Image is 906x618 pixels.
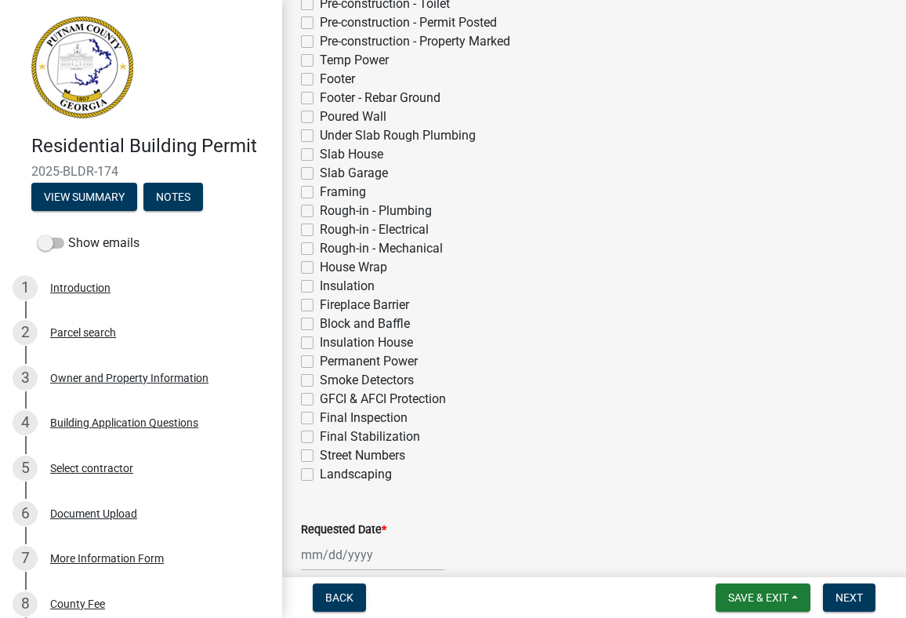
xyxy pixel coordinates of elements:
[320,70,355,89] label: Footer
[13,501,38,526] div: 6
[13,456,38,481] div: 5
[716,583,810,612] button: Save & Exit
[50,598,105,609] div: County Fee
[320,220,429,239] label: Rough-in - Electrical
[320,13,497,32] label: Pre-construction - Permit Posted
[320,202,432,220] label: Rough-in - Plumbing
[13,546,38,571] div: 7
[31,191,137,204] wm-modal-confirm: Summary
[13,275,38,300] div: 1
[320,183,366,202] label: Framing
[823,583,875,612] button: Next
[50,463,133,474] div: Select contractor
[320,107,386,126] label: Poured Wall
[320,446,405,465] label: Street Numbers
[325,591,353,604] span: Back
[320,333,413,352] label: Insulation House
[728,591,788,604] span: Save & Exit
[320,296,409,314] label: Fireplace Barrier
[320,371,414,390] label: Smoke Detectors
[320,145,383,164] label: Slab House
[320,239,443,258] label: Rough-in - Mechanical
[50,553,164,564] div: More Information Form
[320,32,510,51] label: Pre-construction - Property Marked
[50,282,111,293] div: Introduction
[320,409,408,427] label: Final Inspection
[143,183,203,211] button: Notes
[50,508,137,519] div: Document Upload
[13,410,38,435] div: 4
[31,135,270,158] h4: Residential Building Permit
[50,417,198,428] div: Building Application Questions
[50,327,116,338] div: Parcel search
[50,373,208,384] div: Owner and Property Information
[320,465,392,484] label: Landscaping
[31,164,251,179] span: 2025-BLDR-174
[31,183,137,211] button: View Summary
[13,591,38,616] div: 8
[31,16,133,118] img: Putnam County, Georgia
[13,320,38,345] div: 2
[38,234,140,253] label: Show emails
[143,191,203,204] wm-modal-confirm: Notes
[13,365,38,391] div: 3
[320,164,388,183] label: Slab Garage
[320,427,420,446] label: Final Stabilization
[301,539,444,571] input: mm/dd/yyyy
[313,583,366,612] button: Back
[301,525,386,536] label: Requested Date
[320,390,446,409] label: GFCI & AFCI Protection
[320,314,410,333] label: Block and Baffle
[320,277,375,296] label: Insulation
[320,51,389,70] label: Temp Power
[320,89,440,107] label: Footer - Rebar Ground
[320,352,418,371] label: Permanent Power
[320,258,387,277] label: House Wrap
[835,591,863,604] span: Next
[320,126,476,145] label: Under Slab Rough Plumbing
